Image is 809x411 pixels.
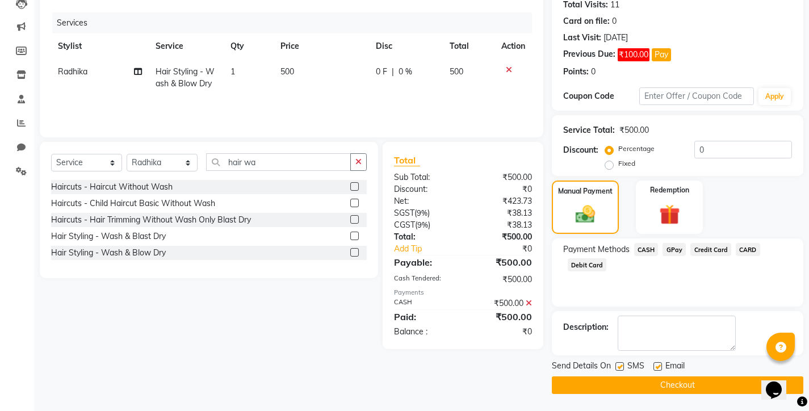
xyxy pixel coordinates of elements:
[394,154,420,166] span: Total
[463,310,540,324] div: ₹500.00
[399,66,412,78] span: 0 %
[51,247,166,259] div: Hair Styling - Wash & Blow Dry
[494,33,532,59] th: Action
[591,66,596,78] div: 0
[230,66,235,77] span: 1
[206,153,351,171] input: Search or Scan
[463,195,540,207] div: ₹423.73
[369,33,443,59] th: Disc
[463,255,540,269] div: ₹500.00
[563,321,609,333] div: Description:
[563,124,615,136] div: Service Total:
[612,15,617,27] div: 0
[463,219,540,231] div: ₹38.13
[51,33,149,59] th: Stylist
[463,326,540,338] div: ₹0
[385,183,463,195] div: Discount:
[156,66,215,89] span: Hair Styling - Wash & Blow Dry
[563,15,610,27] div: Card on file:
[639,87,754,105] input: Enter Offer / Coupon Code
[463,207,540,219] div: ₹38.13
[652,48,671,61] button: Pay
[463,297,540,309] div: ₹500.00
[653,202,686,228] img: _gift.svg
[385,171,463,183] div: Sub Total:
[563,244,630,255] span: Payment Methods
[618,144,655,154] label: Percentage
[51,198,215,209] div: Haircuts - Child Haircut Basic Without Wash
[394,208,414,218] span: SGST
[618,158,635,169] label: Fixed
[385,195,463,207] div: Net:
[58,66,87,77] span: Radhika
[385,274,463,286] div: Cash Tendered:
[569,203,601,226] img: _cash.svg
[603,32,628,44] div: [DATE]
[758,88,791,105] button: Apply
[736,243,760,256] span: CARD
[51,214,251,226] div: Haircuts - Hair Trimming Without Wash Only Blast Dry
[463,274,540,286] div: ₹500.00
[385,255,463,269] div: Payable:
[627,360,644,374] span: SMS
[663,243,686,256] span: GPay
[463,171,540,183] div: ₹500.00
[385,297,463,309] div: CASH
[476,243,540,255] div: ₹0
[552,376,803,394] button: Checkout
[385,219,463,231] div: ( )
[563,144,598,156] div: Discount:
[463,231,540,243] div: ₹500.00
[463,183,540,195] div: ₹0
[563,32,601,44] div: Last Visit:
[376,66,387,78] span: 0 F
[394,220,415,230] span: CGST
[634,243,659,256] span: CASH
[618,48,649,61] span: ₹100.00
[52,12,540,33] div: Services
[385,207,463,219] div: ( )
[392,66,394,78] span: |
[690,243,731,256] span: Credit Card
[394,288,532,297] div: Payments
[665,360,685,374] span: Email
[568,258,607,271] span: Debit Card
[385,243,476,255] a: Add Tip
[552,360,611,374] span: Send Details On
[280,66,294,77] span: 500
[443,33,494,59] th: Total
[563,90,639,102] div: Coupon Code
[761,366,798,400] iframe: chat widget
[274,33,368,59] th: Price
[51,230,166,242] div: Hair Styling - Wash & Blast Dry
[450,66,463,77] span: 500
[385,231,463,243] div: Total:
[51,181,173,193] div: Haircuts - Haircut Without Wash
[417,220,428,229] span: 9%
[385,326,463,338] div: Balance :
[563,48,615,61] div: Previous Due:
[563,66,589,78] div: Points:
[650,185,689,195] label: Redemption
[224,33,274,59] th: Qty
[417,208,427,217] span: 9%
[619,124,649,136] div: ₹500.00
[558,186,613,196] label: Manual Payment
[149,33,224,59] th: Service
[385,310,463,324] div: Paid:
